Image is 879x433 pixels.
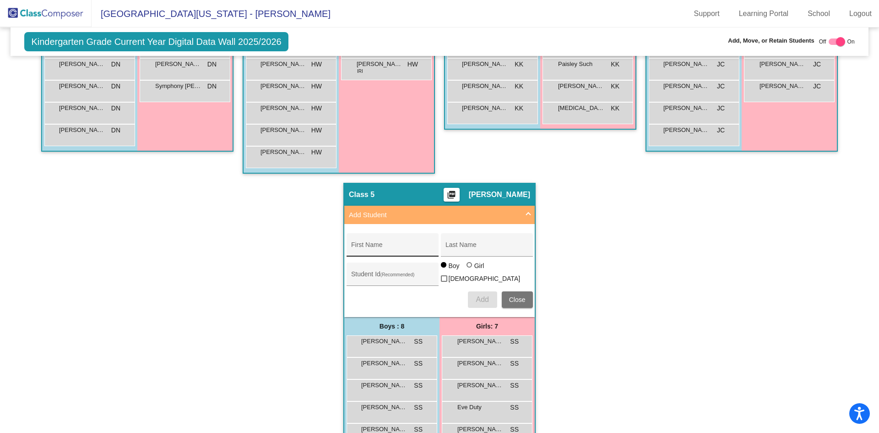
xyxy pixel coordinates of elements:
span: [PERSON_NAME] [457,381,503,390]
span: [PERSON_NAME] [59,126,105,135]
span: JC [717,82,725,91]
span: KK [515,82,523,91]
span: HW [311,148,322,157]
span: [PERSON_NAME] [260,82,306,91]
a: Support [687,6,727,21]
span: [PERSON_NAME] [361,403,407,412]
span: JC [813,60,821,69]
button: Print Students Details [444,188,460,202]
span: [PERSON_NAME] [155,60,201,69]
span: DN [111,126,120,135]
span: JC [813,82,821,91]
span: [PERSON_NAME] [PERSON_NAME] [663,126,709,135]
span: DN [111,82,120,91]
span: Class 5 [349,190,374,199]
span: KK [611,104,619,113]
span: Kindergarten Grade Current Year Digital Data Wall 2025/2026 [24,32,288,51]
span: [PERSON_NAME] [663,60,709,69]
span: DN [111,104,120,113]
span: DN [207,60,217,69]
span: HW [311,82,322,91]
span: SS [510,381,519,390]
span: SS [510,359,519,368]
div: Girl [474,261,484,270]
span: KK [515,104,523,113]
span: [PERSON_NAME] [558,82,604,91]
span: Paisley Such [558,60,604,69]
span: DN [207,82,217,91]
span: IRI [357,68,363,75]
span: [PERSON_NAME] [462,82,508,91]
span: Close [509,296,526,303]
a: Logout [842,6,879,21]
mat-panel-title: Add Student [349,210,519,220]
span: Symphony [PERSON_NAME] [155,82,201,91]
span: [PERSON_NAME] [260,148,306,157]
span: [PERSON_NAME] [457,337,503,346]
span: [PERSON_NAME] [260,60,306,69]
span: [PERSON_NAME] [663,104,709,113]
div: Add Student [344,224,535,317]
span: [PERSON_NAME] [457,359,503,368]
span: [PERSON_NAME] [357,60,402,69]
span: [PERSON_NAME] [760,82,805,91]
span: [PERSON_NAME] [361,381,407,390]
mat-icon: picture_as_pdf [446,190,457,203]
span: SS [414,403,423,412]
span: [PERSON_NAME] [PERSON_NAME] [462,60,508,69]
span: [PERSON_NAME] [663,82,709,91]
span: KK [611,82,619,91]
input: First Name [351,245,434,252]
span: KK [611,60,619,69]
span: [MEDICAL_DATA][PERSON_NAME] [558,104,604,113]
span: [PERSON_NAME] [469,190,530,199]
span: HW [407,60,418,69]
span: SS [414,337,423,346]
span: [PERSON_NAME] [260,104,306,113]
span: DN [111,60,120,69]
button: Add [468,291,497,308]
span: HW [311,104,322,113]
span: [PERSON_NAME] [59,60,105,69]
span: [PERSON_NAME] [59,104,105,113]
span: [PERSON_NAME] [462,104,508,113]
span: Add [476,296,488,303]
span: Add, Move, or Retain Students [728,36,814,45]
a: School [800,6,837,21]
div: Boys : 8 [344,317,439,335]
span: SS [414,381,423,390]
button: Close [502,291,533,308]
span: [GEOGRAPHIC_DATA][US_STATE] - [PERSON_NAME] [92,6,331,21]
span: On [847,38,855,46]
span: [PERSON_NAME] [260,126,306,135]
span: [PERSON_NAME] [361,359,407,368]
span: JC [717,104,725,113]
a: Learning Portal [732,6,796,21]
span: JC [717,60,725,69]
mat-expansion-panel-header: Add Student [344,206,535,224]
span: [PERSON_NAME] [59,82,105,91]
input: Last Name [445,245,528,252]
span: Eve Duty [457,403,503,412]
span: HW [311,60,322,69]
input: Student Id [351,274,434,281]
div: Girls: 7 [439,317,535,335]
span: [DEMOGRAPHIC_DATA] [449,273,521,284]
div: Boy [448,261,460,270]
span: KK [515,60,523,69]
span: JC [717,126,725,135]
span: Off [819,38,826,46]
span: SS [510,337,519,346]
span: SS [510,403,519,412]
span: [PERSON_NAME] [361,337,407,346]
span: SS [414,359,423,368]
span: [PERSON_NAME] [760,60,805,69]
span: HW [311,126,322,135]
